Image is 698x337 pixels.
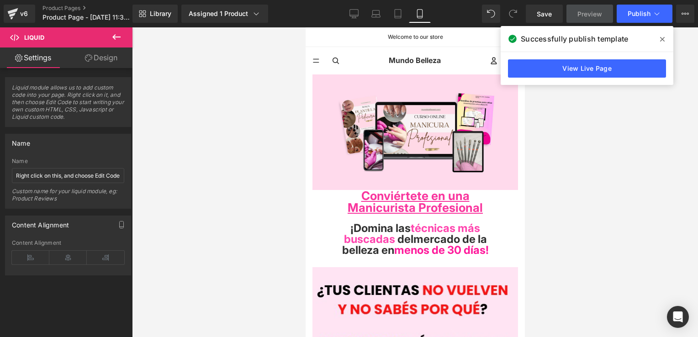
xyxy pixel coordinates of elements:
[18,8,30,20] div: v6
[4,5,35,23] a: v6
[68,47,134,68] a: Design
[667,306,689,328] div: Abra Intercom Messenger
[12,188,124,208] div: Custom name for your liquid module, eg: Product Reviews
[12,134,30,147] div: Name
[92,205,108,218] span: del
[343,5,365,23] a: Desktop
[508,59,666,78] a: View Live Page
[577,9,602,19] span: Preview
[180,216,183,229] span: !
[56,161,164,175] strong: Conviértete en una
[178,23,198,43] button: Abrir menú de cuenta
[504,5,522,23] button: Redo
[76,216,89,229] span: en
[521,33,628,44] span: Successfully publish template
[198,23,218,43] button: Abrir carrito Total de artículos en el carrito: 0
[12,240,124,246] div: Content Alignment
[20,7,199,12] p: Welcome to our store
[628,10,650,17] span: Publish
[38,194,175,218] span: técnicas más buscadas
[537,9,552,19] span: Save
[150,10,171,18] span: Library
[566,5,613,23] a: Preview
[676,5,694,23] button: More
[37,205,181,229] span: mercado de la belleza
[40,20,178,47] a: Mundo Belleza
[409,5,431,23] a: Mobile
[42,173,177,187] strong: Manicurista Profesional
[83,27,135,39] span: Mundo Belleza
[189,9,261,18] div: Assigned 1 Product
[365,5,387,23] a: Laptop
[12,84,124,126] span: Liquid module allows us to add custom code into your page. Right click on it, and then choose Edi...
[24,34,44,41] span: Liquid
[45,194,105,207] span: ¡Domina las
[387,5,409,23] a: Tablet
[20,23,40,43] button: Abrir búsqueda
[42,14,130,21] span: Product Page - [DATE] 11:38:37
[12,158,124,164] div: Name
[482,5,500,23] button: Undo
[617,5,672,23] button: Publish
[132,5,178,23] a: New Library
[42,5,148,12] a: Product Pages
[12,216,69,229] div: Content Alignment
[89,216,180,229] span: menos de 30 días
